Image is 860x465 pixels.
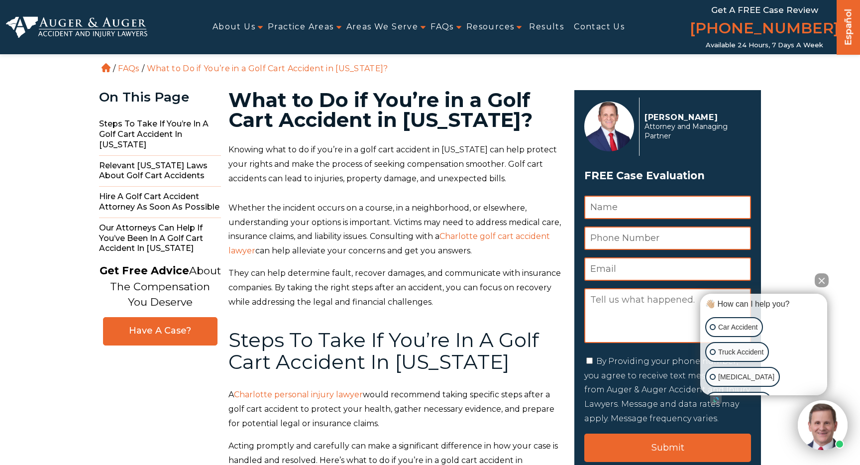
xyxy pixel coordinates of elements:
[113,325,207,337] span: Have A Case?
[584,166,751,185] span: FREE Case Evaluation
[268,16,334,38] a: Practice Areas
[99,187,221,218] span: Hire a Golf Cart Accident Attorney as Soon as Possible
[228,203,561,241] span: Whether the incident occurs on a course, in a neighborhood, or elsewhere, understanding your opti...
[645,113,746,122] p: [PERSON_NAME]
[718,346,763,358] p: Truck Accident
[584,434,751,462] input: Submit
[234,390,363,399] a: Charlotte personal injury lawyer
[228,328,539,374] span: Steps To Take If You’re In A Golf Cart Accident In [US_STATE]
[584,227,751,250] input: Phone Number
[100,264,189,277] strong: Get Free Advice
[466,16,515,38] a: Resources
[346,16,419,38] a: Areas We Serve
[99,218,221,259] span: Our Attorneys Can Help if You’ve Been in a Golf Cart Accident in [US_STATE]
[815,273,829,287] button: Close Intaker Chat Widget
[228,145,557,183] span: Knowing what to do if you’re in a golf cart accident in [US_STATE] can help protect your rights a...
[798,400,848,450] img: Intaker widget Avatar
[690,17,839,41] a: [PHONE_NUMBER]
[584,196,751,219] input: Name
[100,263,221,310] p: About The Compensation You Deserve
[710,395,722,404] a: Open intaker chat
[584,356,750,423] label: By Providing your phone number, you agree to receive text messages from Auger & Auger Accident an...
[718,321,757,334] p: Car Accident
[213,16,255,38] a: About Us
[584,257,751,281] input: Email
[99,114,221,155] span: Steps to Take if You’re in a Golf Cart Accident in [US_STATE]
[118,64,139,73] a: FAQs
[584,102,634,151] img: Herbert Auger
[228,90,562,130] h1: What to Do if You’re in a Golf Cart Accident in [US_STATE]?
[144,64,391,73] li: What to Do if You’re in a Golf Cart Accident in [US_STATE]?
[99,156,221,187] span: Relevant [US_STATE] Laws About Golf Cart Accidents
[706,41,823,49] span: Available 24 Hours, 7 Days a Week
[529,16,564,38] a: Results
[102,63,110,72] a: Home
[718,371,774,383] p: [MEDICAL_DATA]
[228,268,561,307] span: They can help determine fault, recover damages, and communicate with insurance companies. By taki...
[645,122,746,141] span: Attorney and Managing Partner
[703,299,825,310] div: 👋🏼 How can I help you?
[711,5,818,15] span: Get a FREE Case Review
[255,246,472,255] span: can help alleviate your concerns and get you answers.
[99,90,221,105] div: On This Page
[574,16,625,38] a: Contact Us
[103,317,217,346] a: Have A Case?
[228,390,554,428] span: would recommend taking specific steps after a golf cart accident to protect your health, gather n...
[6,16,147,38] img: Auger & Auger Accident and Injury Lawyers Logo
[430,16,454,38] a: FAQs
[228,390,234,399] span: A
